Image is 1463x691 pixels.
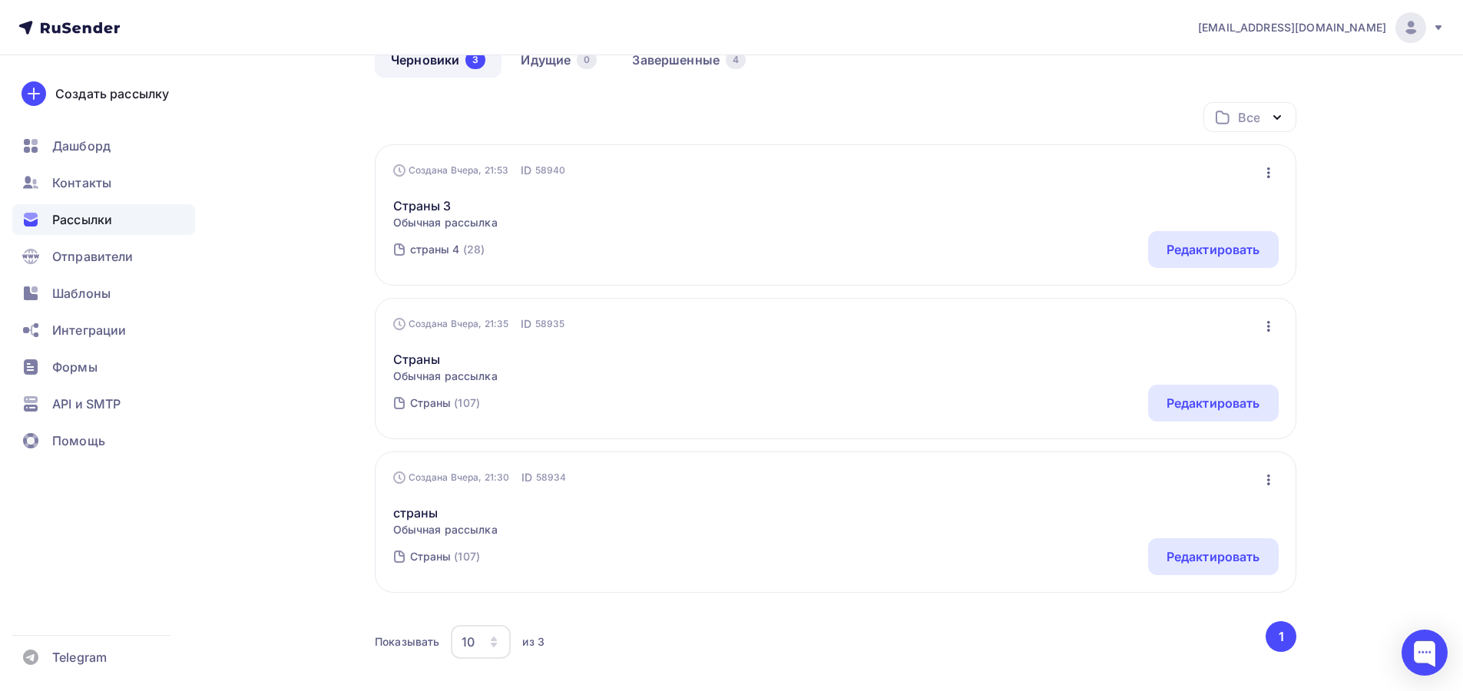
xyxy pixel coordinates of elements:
a: Рассылки [12,204,195,235]
a: страны [393,504,498,522]
div: Редактировать [1167,240,1260,259]
a: Шаблоны [12,278,195,309]
a: Страны (107) [409,391,482,415]
a: Черновики3 [375,42,501,78]
div: (28) [463,242,485,257]
div: Создана Вчера, 21:35 [393,318,509,330]
a: Страны (107) [409,544,482,569]
span: ID [521,470,532,485]
a: Завершенные4 [616,42,762,78]
div: Показывать [375,634,439,650]
div: (107) [454,549,480,564]
div: Редактировать [1167,394,1260,412]
span: Обычная рассылка [393,522,498,537]
div: Создана Вчера, 21:53 [393,164,509,177]
div: Все [1238,108,1259,127]
a: Страны 3 [393,197,498,215]
div: Создана Вчера, 21:30 [393,471,510,484]
div: Страны [410,549,452,564]
div: 0 [577,51,597,69]
span: ID [521,316,531,332]
span: Обычная рассылка [393,369,498,384]
a: Отправители [12,241,195,272]
a: страны 4 (28) [409,237,487,262]
span: 58935 [535,316,565,332]
div: 10 [462,633,475,651]
button: Все [1203,102,1296,132]
span: Помощь [52,431,105,450]
button: Go to page 1 [1266,621,1296,652]
a: Дашборд [12,131,195,161]
a: Страны [393,350,498,369]
span: [EMAIL_ADDRESS][DOMAIN_NAME] [1198,20,1386,35]
div: (107) [454,395,480,411]
span: Рассылки [52,210,112,229]
div: из 3 [522,634,544,650]
div: Страны [410,395,452,411]
a: [EMAIL_ADDRESS][DOMAIN_NAME] [1198,12,1445,43]
a: Контакты [12,167,195,198]
div: страны 4 [410,242,460,257]
a: Идущие0 [505,42,613,78]
div: 4 [726,51,746,69]
span: Шаблоны [52,284,111,303]
span: Формы [52,358,98,376]
span: Интеграции [52,321,126,339]
button: 10 [450,624,511,660]
span: 58934 [536,470,567,485]
div: 3 [465,51,485,69]
span: Telegram [52,648,107,666]
span: Отправители [52,247,134,266]
ul: Pagination [1263,621,1297,652]
span: Дашборд [52,137,111,155]
div: Редактировать [1167,547,1260,566]
span: Обычная рассылка [393,215,498,230]
div: Создать рассылку [55,84,169,103]
span: ID [521,163,531,178]
span: Контакты [52,174,111,192]
span: API и SMTP [52,395,121,413]
a: Формы [12,352,195,382]
span: 58940 [535,163,566,178]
